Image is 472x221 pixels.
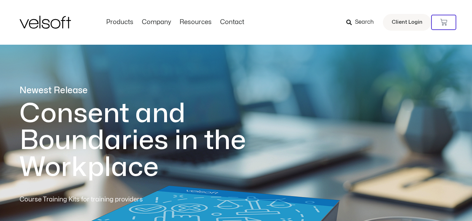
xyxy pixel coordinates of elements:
span: Search [355,18,374,27]
p: Course Training Kits for training providers [20,195,194,205]
a: ResourcesMenu Toggle [175,19,216,26]
a: Search [346,16,379,28]
p: Newest Release [20,84,275,97]
a: CompanyMenu Toggle [138,19,175,26]
a: ContactMenu Toggle [216,19,248,26]
img: Velsoft Training Materials [20,16,71,29]
a: Client Login [383,14,431,31]
span: Client Login [392,18,422,27]
nav: Menu [102,19,248,26]
h1: Consent and Boundaries in the Workplace [20,100,275,181]
a: ProductsMenu Toggle [102,19,138,26]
